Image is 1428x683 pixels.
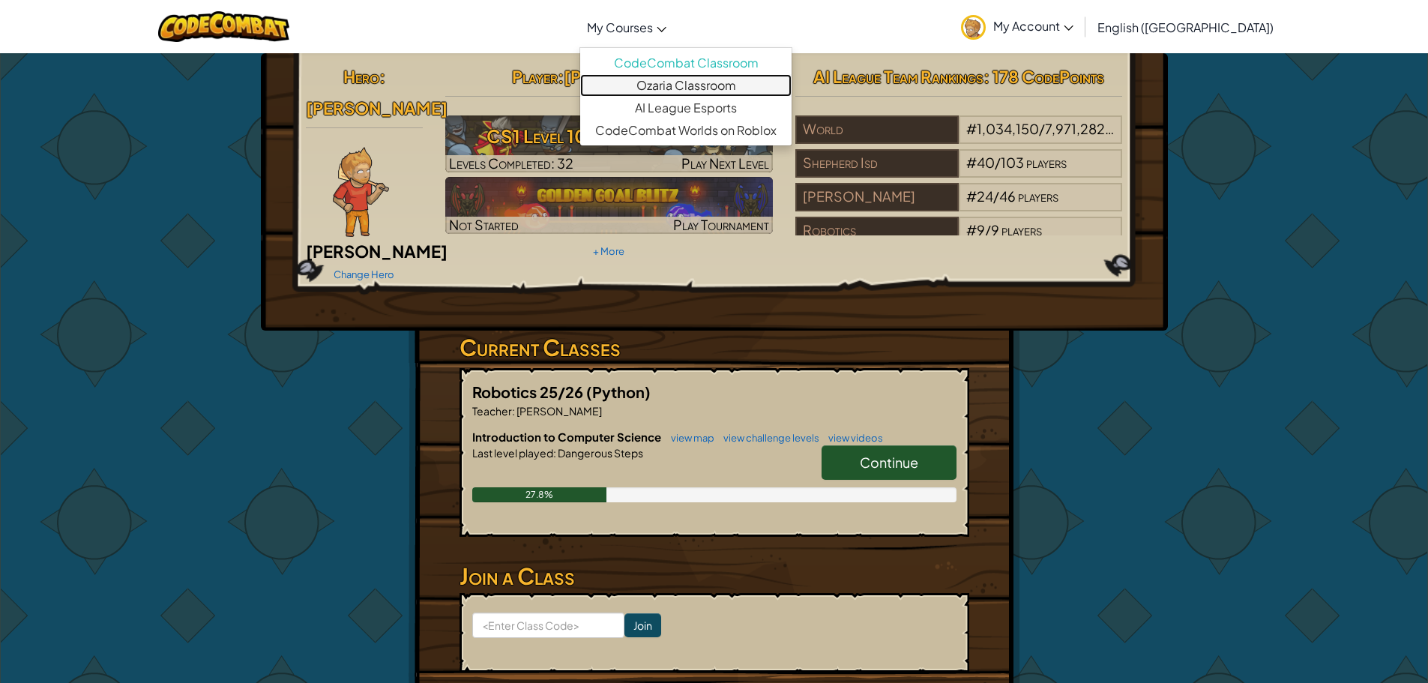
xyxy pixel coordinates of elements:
[556,446,643,460] span: Dangerous Steps
[1018,187,1058,205] span: players
[795,149,959,178] div: Shepherd Isd
[580,74,792,97] a: Ozaria Classroom
[564,66,705,87] span: [PERSON_NAME]
[795,231,1123,248] a: Robotics#9/9players
[1039,120,1045,137] span: /
[624,613,661,637] input: Join
[580,119,792,142] a: CodeCombat Worlds on Roblox
[460,559,969,593] h3: Join a Class
[795,130,1123,147] a: World#1,034,150/7,971,282players
[343,66,379,87] span: Hero
[1001,154,1024,171] span: 103
[449,216,519,233] span: Not Started
[821,432,883,444] a: view videos
[472,613,624,638] input: <Enter Class Code>
[593,245,624,257] a: + More
[977,154,995,171] span: 40
[472,404,512,418] span: Teacher
[995,154,1001,171] span: /
[558,66,564,87] span: :
[1045,120,1114,137] span: 7,971,282
[472,382,586,401] span: Robotics 25/26
[512,66,558,87] span: Player
[445,119,773,153] h3: CS1 Level 10: Cell Commentary
[860,454,918,471] span: Continue
[579,7,674,47] a: My Courses
[961,15,986,40] img: avatar
[993,18,1073,34] span: My Account
[580,97,792,119] a: AI League Esports
[460,331,969,364] h3: Current Classes
[977,187,993,205] span: 24
[966,120,977,137] span: #
[813,66,983,87] span: AI League Team Rankings
[445,115,773,172] img: CS1 Level 10: Cell Commentary
[993,187,999,205] span: /
[445,177,773,234] img: Golden Goal
[449,154,573,172] span: Levels Completed: 32
[977,221,985,238] span: 9
[1090,7,1281,47] a: English ([GEOGRAPHIC_DATA])
[587,19,653,35] span: My Courses
[445,115,773,172] a: Play Next Level
[991,221,999,238] span: 9
[953,3,1081,50] a: My Account
[716,432,819,444] a: view challenge levels
[515,404,602,418] span: [PERSON_NAME]
[1097,19,1274,35] span: English ([GEOGRAPHIC_DATA])
[966,187,977,205] span: #
[795,183,959,211] div: [PERSON_NAME]
[553,446,556,460] span: :
[999,187,1016,205] span: 46
[472,446,553,460] span: Last level played
[445,177,773,234] a: Not StartedPlay Tournament
[977,120,1039,137] span: 1,034,150
[472,430,663,444] span: Introduction to Computer Science
[379,66,385,87] span: :
[966,154,977,171] span: #
[306,241,448,262] span: [PERSON_NAME]
[795,197,1123,214] a: [PERSON_NAME]#24/46players
[158,11,289,42] img: CodeCombat logo
[795,115,959,144] div: World
[333,147,389,237] img: Ned-Fulmer-Pose.png
[795,217,959,245] div: Robotics
[1001,221,1042,238] span: players
[663,432,714,444] a: view map
[673,216,769,233] span: Play Tournament
[795,163,1123,181] a: Shepherd Isd#40/103players
[580,52,792,74] a: CodeCombat Classroom
[306,97,448,118] span: [PERSON_NAME]
[681,154,769,172] span: Play Next Level
[966,221,977,238] span: #
[512,404,515,418] span: :
[334,268,394,280] a: Change Hero
[1026,154,1067,171] span: players
[985,221,991,238] span: /
[586,382,651,401] span: (Python)
[983,66,1104,87] span: : 178 CodePoints
[472,487,607,502] div: 27.8%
